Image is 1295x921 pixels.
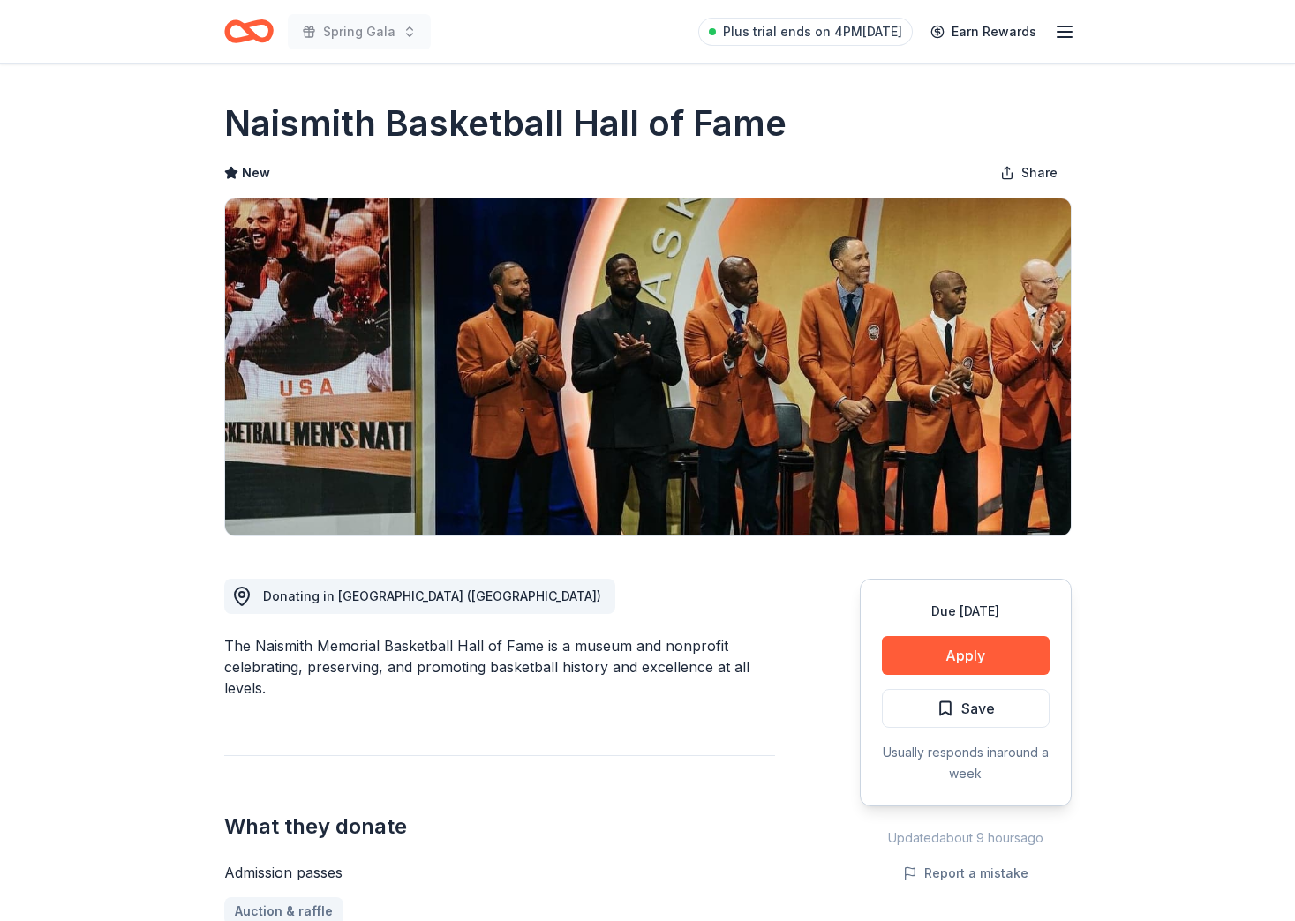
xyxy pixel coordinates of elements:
button: Report a mistake [903,863,1028,884]
div: Updated about 9 hours ago [860,827,1072,849]
span: Spring Gala [323,21,395,42]
div: Due [DATE] [882,601,1050,622]
button: Share [986,155,1072,191]
a: Home [224,11,274,52]
a: Earn Rewards [920,16,1047,48]
span: Donating in [GEOGRAPHIC_DATA] ([GEOGRAPHIC_DATA]) [263,588,601,603]
img: Image for Naismith Basketball Hall of Fame [225,198,1071,535]
h1: Naismith Basketball Hall of Fame [224,99,787,148]
div: Admission passes [224,862,775,883]
span: Plus trial ends on 4PM[DATE] [723,21,902,42]
div: The Naismith Memorial Basketball Hall of Fame is a museum and nonprofit celebrating, preserving, ... [224,635,775,699]
button: Apply [882,636,1050,675]
span: Save [961,697,995,720]
button: Spring Gala [288,14,431,49]
a: Plus trial ends on 4PM[DATE] [698,18,913,46]
span: New [242,162,270,183]
h2: What they donate [224,812,775,841]
div: Usually responds in around a week [882,742,1050,784]
span: Share [1021,162,1058,183]
button: Save [882,689,1050,728]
